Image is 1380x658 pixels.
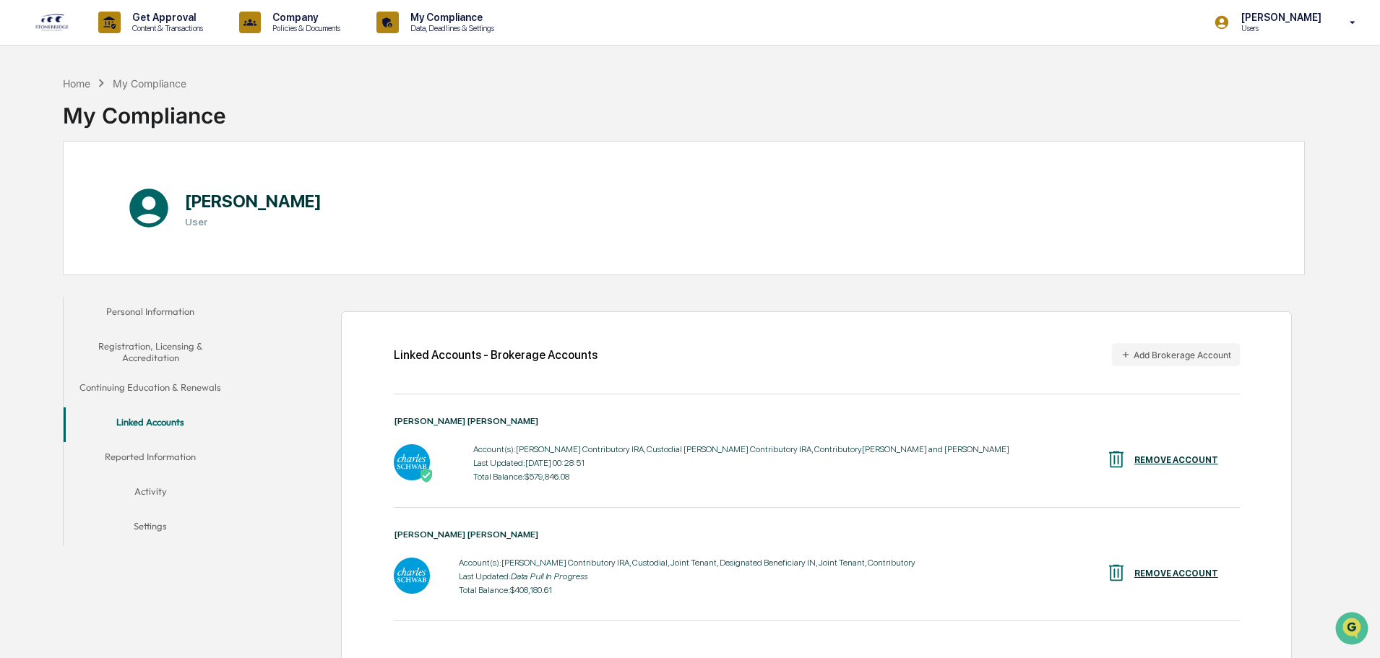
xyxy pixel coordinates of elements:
[473,458,1009,468] div: Last Updated: [DATE] 00:28:51
[9,176,99,202] a: 🖐️Preclearance
[1112,343,1240,366] button: Add Brokerage Account
[1134,455,1218,465] div: REMOVE ACCOUNT
[9,204,97,230] a: 🔎Data Lookup
[105,183,116,195] div: 🗄️
[1230,12,1329,23] p: [PERSON_NAME]
[64,373,237,407] button: Continuing Education & Renewals
[473,444,1009,454] div: Account(s): [PERSON_NAME] Contributory IRA, Custodial [PERSON_NAME] Contributory IRA, Contributor...
[459,571,915,581] div: Last Updated:
[399,12,501,23] p: My Compliance
[261,23,348,33] p: Policies & Documents
[394,558,430,594] img: Charles Schwab - Data Pull In Progress
[63,77,90,90] div: Home
[1230,23,1329,33] p: Users
[1334,610,1373,649] iframe: Open customer support
[185,216,322,228] h3: User
[29,182,93,196] span: Preclearance
[63,91,226,129] div: My Compliance
[394,529,1240,540] div: [PERSON_NAME] [PERSON_NAME]
[261,12,348,23] p: Company
[419,468,434,482] img: Active
[399,23,501,33] p: Data, Deadlines & Settings
[113,77,186,90] div: My Compliance
[394,444,430,480] img: Charles Schwab - Active
[119,182,179,196] span: Attestations
[459,558,915,568] div: Account(s): [PERSON_NAME] Contributory IRA, Custodial, Joint Tenant, Designated Beneficiary IN, J...
[99,176,185,202] a: 🗄️Attestations
[14,183,26,195] div: 🖐️
[14,211,26,222] div: 🔎
[144,245,175,256] span: Pylon
[394,348,598,362] div: Linked Accounts - Brokerage Accounts
[121,23,210,33] p: Content & Transactions
[29,209,91,224] span: Data Lookup
[246,115,263,132] button: Start new chat
[473,472,1009,482] div: Total Balance: $579,846.08
[64,477,237,511] button: Activity
[121,12,210,23] p: Get Approval
[64,332,237,373] button: Registration, Licensing & Accreditation
[35,13,69,32] img: logo
[64,297,237,332] button: Personal Information
[1105,449,1127,470] img: REMOVE ACCOUNT
[49,125,183,137] div: We're available if you need us!
[394,416,1240,426] div: [PERSON_NAME] [PERSON_NAME]
[102,244,175,256] a: Powered byPylon
[185,191,322,212] h1: [PERSON_NAME]
[64,442,237,477] button: Reported Information
[14,30,263,53] p: How can we help?
[511,571,587,581] i: Data Pull In Progress
[64,297,237,546] div: secondary tabs example
[1134,568,1218,579] div: REMOVE ACCOUNT
[459,585,915,595] div: Total Balance: $408,180.61
[64,407,237,442] button: Linked Accounts
[49,111,237,125] div: Start new chat
[14,111,40,137] img: 1746055101610-c473b297-6a78-478c-a979-82029cc54cd1
[1105,562,1127,584] img: REMOVE ACCOUNT
[64,511,237,546] button: Settings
